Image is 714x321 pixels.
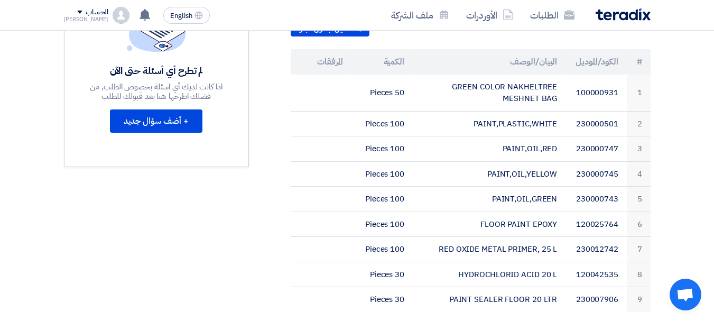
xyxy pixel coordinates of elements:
td: 100 Pieces [351,237,413,262]
th: الكود/الموديل [565,49,627,75]
td: 1 [627,75,651,112]
td: 7 [627,237,651,262]
td: 120042535 [565,262,627,287]
td: 100 Pieces [351,187,413,212]
button: English [163,7,210,24]
td: 230000743 [565,187,627,212]
a: الأوردرات [458,3,522,27]
td: 230007906 [565,287,627,312]
th: الكمية [351,49,413,75]
span: English [170,12,192,20]
td: 8 [627,262,651,287]
td: 100 Pieces [351,161,413,187]
td: 4 [627,161,651,187]
div: الحساب [86,8,108,17]
div: Open chat [670,279,701,310]
td: 100000931 [565,75,627,112]
button: + أضف سؤال جديد [110,109,202,133]
th: البيان/الوصف [413,49,565,75]
td: 5 [627,187,651,212]
td: 230000745 [565,161,627,187]
td: PAINT,OIL,GREEN [413,187,565,212]
td: RED OXIDE METAL PRIMER, 25 L [413,237,565,262]
td: 3 [627,136,651,162]
td: 230000747 [565,136,627,162]
td: 100 Pieces [351,136,413,162]
a: ملف الشركة [383,3,458,27]
td: 30 Pieces [351,262,413,287]
td: PAINT SEALER FLOOR 20 LTR [413,287,565,312]
td: 9 [627,287,651,312]
td: 230000501 [565,111,627,136]
img: profile_test.png [113,7,129,24]
img: Teradix logo [596,8,651,21]
td: PAINT,PLASTIC,WHITE [413,111,565,136]
td: 230012742 [565,237,627,262]
a: الطلبات [522,3,583,27]
td: 2 [627,111,651,136]
td: 100 Pieces [351,212,413,237]
td: 50 Pieces [351,75,413,112]
td: PAINT,OIL,RED [413,136,565,162]
div: اذا كانت لديك أي اسئلة بخصوص الطلب, من فضلك اطرحها هنا بعد قبولك للطلب [79,82,234,101]
div: [PERSON_NAME] [64,16,109,22]
th: المرفقات [291,49,352,75]
td: 100 Pieces [351,111,413,136]
td: HYDROCHLORID ACID 20 L [413,262,565,287]
td: 30 Pieces [351,287,413,312]
td: PAINT,OIL,YELLOW [413,161,565,187]
td: 6 [627,212,651,237]
td: 120025764 [565,212,627,237]
td: FLOOR PAINT EPOXY [413,212,565,237]
th: # [627,49,651,75]
div: لم تطرح أي أسئلة حتى الآن [79,65,234,77]
td: GREEN COLOR NAKHELTREE MESHNET BAG [413,75,565,112]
